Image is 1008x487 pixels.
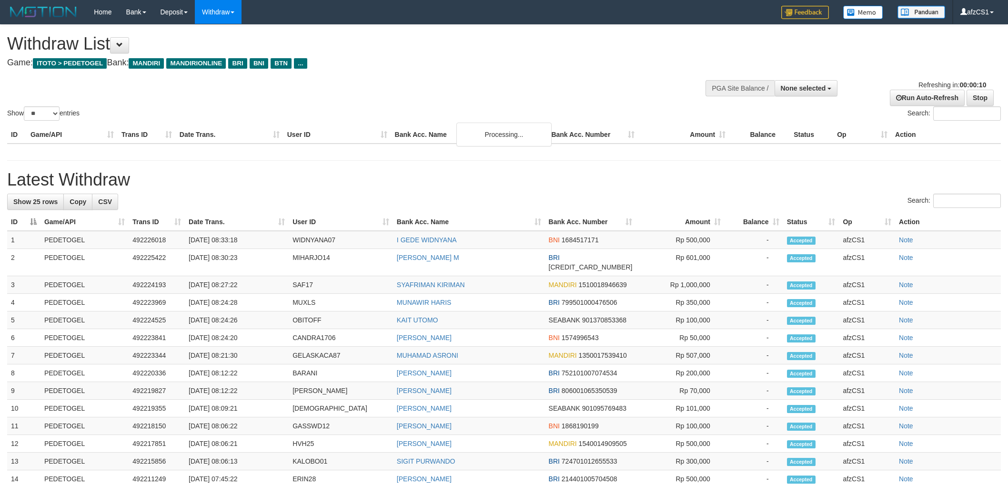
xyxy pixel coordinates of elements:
a: Stop [967,90,994,106]
td: Rp 100,000 [636,311,724,329]
td: 492223841 [129,329,185,347]
th: User ID [283,126,391,144]
a: Copy [63,194,92,210]
a: [PERSON_NAME] [397,387,452,394]
span: Accepted [787,352,816,360]
td: 9 [7,382,40,400]
a: Note [899,281,913,289]
td: afzCS1 [839,249,895,276]
th: Op [833,126,891,144]
td: OBITOFF [289,311,393,329]
td: - [725,382,783,400]
span: SEABANK [549,404,580,412]
td: 1 [7,231,40,249]
a: SIGIT PURWANDO [397,457,455,465]
td: 4 [7,294,40,311]
th: Date Trans. [176,126,283,144]
td: 492218150 [129,417,185,435]
th: Op: activate to sort column ascending [839,213,895,231]
td: Rp 1,000,000 [636,276,724,294]
span: ITOTO > PEDETOGEL [33,58,107,69]
span: SEABANK [549,316,580,324]
span: MANDIRI [549,352,577,359]
th: Game/API: activate to sort column ascending [40,213,129,231]
span: CSV [98,198,112,206]
td: afzCS1 [839,276,895,294]
span: Accepted [787,387,816,395]
span: Copy 1540014909505 to clipboard [579,440,627,447]
td: Rp 100,000 [636,417,724,435]
td: BARANI [289,364,393,382]
td: CANDRA1706 [289,329,393,347]
span: Copy [70,198,86,206]
th: Action [895,213,1001,231]
td: afzCS1 [839,311,895,329]
a: I GEDE WIDNYANA [397,236,457,244]
h1: Withdraw List [7,34,663,53]
td: - [725,329,783,347]
span: Accepted [787,334,816,342]
a: [PERSON_NAME] [397,334,452,342]
td: 11 [7,417,40,435]
th: ID: activate to sort column descending [7,213,40,231]
span: Copy 901095769483 to clipboard [582,404,626,412]
span: BNI [549,422,560,430]
td: [DATE] 08:24:26 [185,311,289,329]
span: Accepted [787,299,816,307]
th: Status: activate to sort column ascending [783,213,839,231]
td: - [725,231,783,249]
span: BRI [549,475,560,483]
td: - [725,276,783,294]
td: Rp 500,000 [636,231,724,249]
td: [DATE] 08:33:18 [185,231,289,249]
td: afzCS1 [839,400,895,417]
td: - [725,453,783,470]
span: Copy 1574996543 to clipboard [562,334,599,342]
a: Note [899,457,913,465]
td: 492223969 [129,294,185,311]
span: Copy 1684517171 to clipboard [562,236,599,244]
label: Show entries [7,106,80,121]
a: Note [899,404,913,412]
a: Note [899,316,913,324]
div: Processing... [456,123,552,146]
td: [DEMOGRAPHIC_DATA] [289,400,393,417]
a: Note [899,422,913,430]
td: [PERSON_NAME] [289,382,393,400]
td: Rp 200,000 [636,364,724,382]
img: panduan.png [897,6,945,19]
td: - [725,435,783,453]
span: MANDIRI [549,440,577,447]
label: Search: [907,194,1001,208]
td: - [725,249,783,276]
td: Rp 50,000 [636,329,724,347]
span: BNI [549,236,560,244]
span: Accepted [787,440,816,448]
td: PEDETOGEL [40,435,129,453]
span: Copy 1868190199 to clipboard [562,422,599,430]
div: PGA Site Balance / [706,80,774,96]
td: afzCS1 [839,435,895,453]
span: BNI [250,58,268,69]
td: PEDETOGEL [40,382,129,400]
th: Bank Acc. Number [547,126,638,144]
span: BRI [549,369,560,377]
td: [DATE] 08:30:23 [185,249,289,276]
a: Show 25 rows [7,194,64,210]
td: [DATE] 08:24:28 [185,294,289,311]
span: BRI [549,299,560,306]
a: Note [899,299,913,306]
td: 492225422 [129,249,185,276]
a: KAIT UTOMO [397,316,438,324]
td: 492226018 [129,231,185,249]
td: [DATE] 08:06:13 [185,453,289,470]
a: SYAFRIMAN KIRIMAN [397,281,465,289]
th: Balance [729,126,790,144]
select: Showentries [24,106,60,121]
span: BRI [549,457,560,465]
span: Accepted [787,254,816,262]
td: PEDETOGEL [40,453,129,470]
td: 492224525 [129,311,185,329]
td: 8 [7,364,40,382]
a: Run Auto-Refresh [890,90,965,106]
